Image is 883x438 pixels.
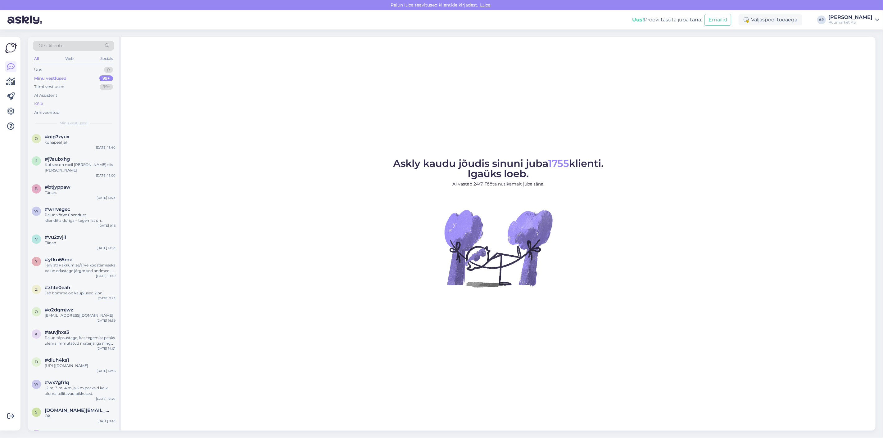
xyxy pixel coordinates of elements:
span: Luba [478,2,492,8]
div: Arhiveeritud [34,109,60,116]
div: [PERSON_NAME] [828,15,872,20]
div: 0 [104,67,113,73]
div: 99+ [99,75,113,82]
span: #oip7zyux [45,134,70,140]
div: Kui see on meil [PERSON_NAME] siis [PERSON_NAME] [45,162,115,173]
div: Uus [34,67,42,73]
div: Tervist! Pakkumise/arve koostamiseks palun edastage järgmised andmed: • Ettevõtte nimi (või [PERS... [45,262,115,274]
span: o [35,309,38,314]
span: sikkastyle.art@gmail.com [45,408,109,413]
span: Otsi kliente [38,42,63,49]
span: Askly kaudu jõudis sinuni juba klienti. Igaüks loeb. [393,157,604,180]
span: #btjyppaw [45,184,70,190]
span: w [34,209,38,213]
span: o [35,136,38,141]
div: Kõik [34,101,43,107]
span: #wx7gfrlq [45,380,69,385]
div: [DATE] 9:43 [97,419,115,423]
span: #yfkn65me [45,257,72,262]
span: #wrrvsgxc [45,207,70,212]
p: AI vastab 24/7. Tööta nutikamalt juba täna. [393,181,604,187]
div: Palun võtke ühendust kliendihalduriga – tegemist on tellimiskaubaga. Meie ise plaatidele lõikamis... [45,212,115,223]
img: Askly Logo [5,42,17,54]
span: a [35,332,38,336]
img: No Chat active [442,192,554,304]
div: [DATE] 10:49 [96,274,115,278]
div: [DATE] 13:00 [96,173,115,178]
div: Jah homme on kauplused kinni [45,290,115,296]
span: d [35,360,38,364]
div: [DATE] 12:23 [97,195,115,200]
span: #o2dgmjwz [45,307,73,313]
button: Emailid [704,14,731,26]
div: AP [817,16,826,24]
div: [DATE] 13:53 [97,246,115,250]
span: #dluh4ks1 [45,357,69,363]
div: Ok [45,413,115,419]
div: Socials [99,55,114,63]
div: [DATE] 9:18 [98,223,115,228]
span: j [35,159,37,163]
b: Uus! [632,17,644,23]
div: [URL][DOMAIN_NAME] [45,363,115,369]
span: s [35,410,38,414]
span: w [34,382,38,387]
div: Väljaspool tööaega [739,14,802,25]
span: #j7aubxhg [45,156,70,162]
span: taisto_kruusma@hotmail.com [45,430,109,436]
div: Tiimi vestlused [34,84,65,90]
span: #vu2zvjl1 [45,235,66,240]
div: Web [64,55,75,63]
div: „2 m, 3 m, 4 m ja 6 m peaksid kõik olema tellitavad pikkused. [45,385,115,396]
div: [EMAIL_ADDRESS][DOMAIN_NAME] [45,313,115,318]
a: [PERSON_NAME]Puumarket AS [828,15,879,25]
div: [DATE] 14:01 [97,346,115,351]
span: #zhte0eah [45,285,70,290]
div: AI Assistent [34,92,57,99]
span: v [35,237,38,241]
div: Tänan. [45,190,115,195]
div: kohapeal jah [45,140,115,145]
span: #auvjhxs3 [45,329,69,335]
div: Minu vestlused [34,75,66,82]
div: All [33,55,40,63]
div: [DATE] 9:23 [98,296,115,301]
div: [DATE] 15:40 [96,145,115,150]
div: Puumarket AS [828,20,872,25]
div: [DATE] 12:40 [96,396,115,401]
div: Proovi tasuta juba täna: [632,16,702,24]
div: 99+ [100,84,113,90]
div: Tänan [45,240,115,246]
span: z [35,287,38,292]
span: y [35,259,38,264]
span: b [35,186,38,191]
div: [DATE] 16:59 [97,318,115,323]
div: [DATE] 13:36 [97,369,115,373]
span: Minu vestlused [60,120,88,126]
div: Palun täpsustage, kas tegemist peaks olema immutatud materjaliga ning mida sertifikaat täpselt tõ... [45,335,115,346]
span: 1755 [548,157,569,169]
